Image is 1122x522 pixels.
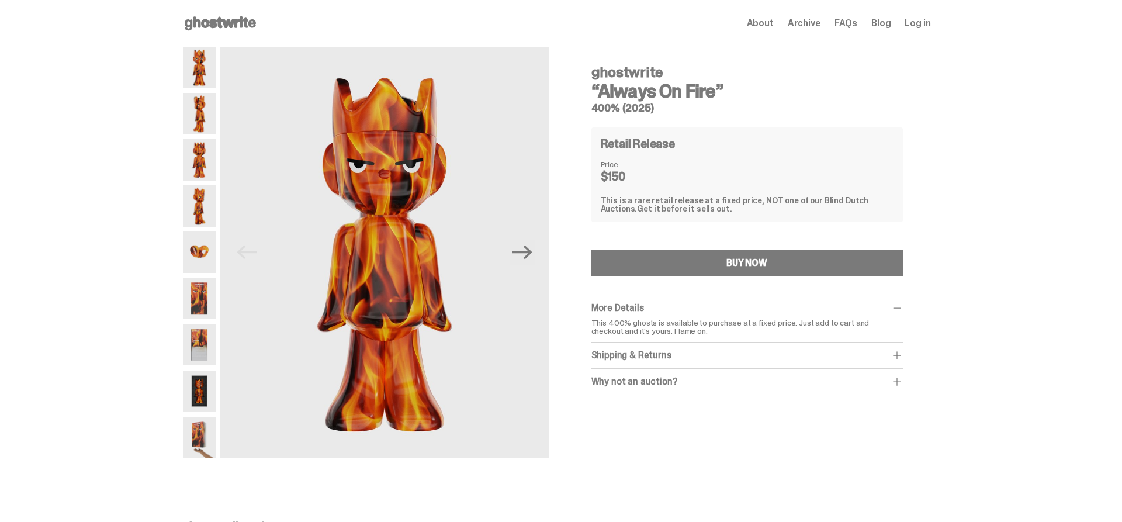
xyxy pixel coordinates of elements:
[637,203,732,214] span: Get it before it sells out.
[601,196,894,213] div: This is a rare retail release at a fixed price, NOT one of our Blind Dutch Auctions.
[183,139,216,181] img: Always-On-Fire---Website-Archive.2487X.png
[788,19,820,28] a: Archive
[220,47,549,458] img: Always-On-Fire---Website-Archive.2484X.png
[601,171,659,182] dd: $150
[183,371,216,412] img: Always-On-Fire---Website-Archive.2497X.png
[183,278,216,319] img: Always-On-Fire---Website-Archive.2491X.png
[591,376,903,388] div: Why not an auction?
[591,319,903,335] p: This 400% ghosts is available to purchase at a fixed price. Just add to cart and checkout and it'...
[601,138,675,150] h4: Retail Release
[871,19,891,28] a: Blog
[591,302,644,314] span: More Details
[726,258,767,268] div: BUY NOW
[591,65,903,79] h4: ghostwrite
[183,417,216,458] img: Always-On-Fire---Website-Archive.2522XX.png
[591,82,903,101] h3: “Always On Fire”
[183,324,216,366] img: Always-On-Fire---Website-Archive.2494X.png
[183,231,216,273] img: Always-On-Fire---Website-Archive.2490X.png
[510,240,535,265] button: Next
[183,185,216,227] img: Always-On-Fire---Website-Archive.2489X.png
[601,160,659,168] dt: Price
[905,19,930,28] a: Log in
[183,47,216,88] img: Always-On-Fire---Website-Archive.2484X.png
[747,19,774,28] a: About
[591,350,903,361] div: Shipping & Returns
[834,19,857,28] a: FAQs
[591,250,903,276] button: BUY NOW
[183,93,216,134] img: Always-On-Fire---Website-Archive.2485X.png
[591,103,903,113] h5: 400% (2025)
